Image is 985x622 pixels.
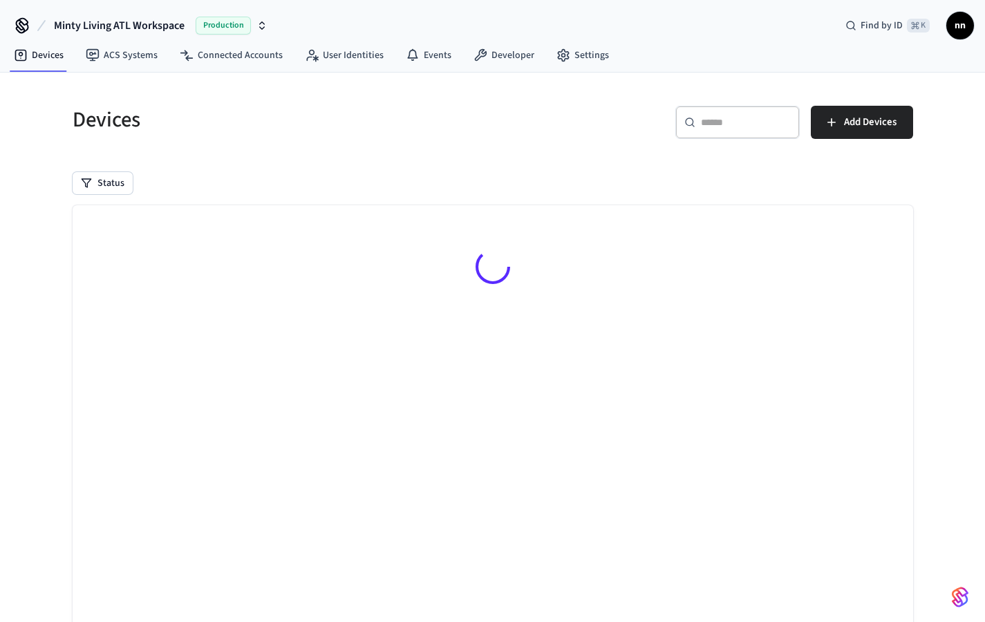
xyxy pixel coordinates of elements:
a: User Identities [294,43,395,68]
a: Settings [545,43,620,68]
a: Developer [462,43,545,68]
span: ⌘ K [907,19,930,32]
span: Find by ID [861,19,903,32]
h5: Devices [73,106,485,134]
a: ACS Systems [75,43,169,68]
button: Status [73,172,133,194]
a: Devices [3,43,75,68]
span: nn [948,13,973,38]
span: Minty Living ATL Workspace [54,17,185,34]
span: Production [196,17,251,35]
button: nn [946,12,974,39]
div: Find by ID⌘ K [834,13,941,38]
span: Add Devices [844,113,897,131]
a: Events [395,43,462,68]
a: Connected Accounts [169,43,294,68]
img: SeamLogoGradient.69752ec5.svg [952,586,968,608]
button: Add Devices [811,106,913,139]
